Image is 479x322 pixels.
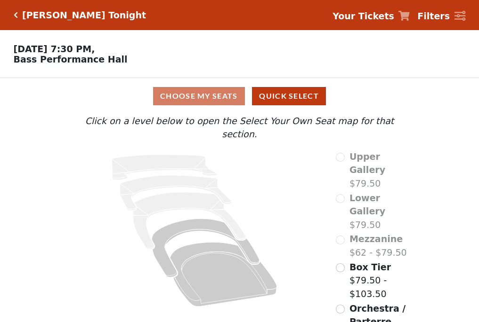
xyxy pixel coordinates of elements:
span: Upper Gallery [349,151,385,175]
a: Your Tickets [333,9,410,23]
a: Filters [417,9,465,23]
span: Mezzanine [349,234,403,244]
path: Lower Gallery - Seats Available: 0 [120,175,232,211]
span: Lower Gallery [349,193,385,217]
label: $79.50 - $103.50 [349,260,413,301]
strong: Your Tickets [333,11,394,21]
h5: [PERSON_NAME] Tonight [22,10,146,21]
strong: Filters [417,11,450,21]
span: Box Tier [349,262,391,272]
path: Upper Gallery - Seats Available: 0 [112,155,218,180]
path: Orchestra / Parterre Circle - Seats Available: 519 [170,242,277,306]
a: Click here to go back to filters [14,12,18,18]
label: $79.50 [349,150,413,190]
label: $79.50 [349,191,413,232]
p: Click on a level below to open the Select Your Own Seat map for that section. [66,114,412,141]
button: Quick Select [252,87,326,105]
label: $62 - $79.50 [349,232,407,259]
